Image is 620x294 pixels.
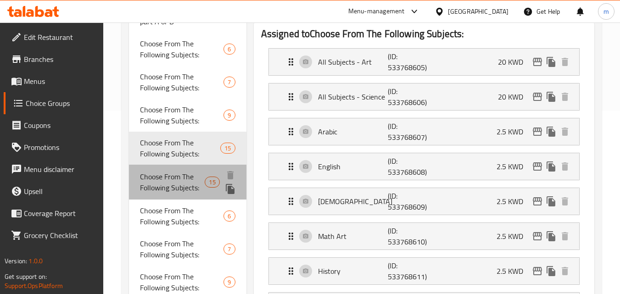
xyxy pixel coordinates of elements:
[269,223,579,250] div: Expand
[261,184,587,219] li: Expand
[558,264,572,278] button: delete
[269,258,579,284] div: Expand
[261,79,587,114] li: Expand
[4,114,104,136] a: Coupons
[531,55,544,69] button: edit
[558,90,572,104] button: delete
[388,51,435,73] p: (ID: 533768605)
[544,90,558,104] button: duplicate
[224,78,235,87] span: 7
[318,266,388,277] p: History
[497,126,531,137] p: 2.5 KWD
[129,66,246,99] div: Choose From The Following Subjects:7
[318,126,388,137] p: Arabic
[4,136,104,158] a: Promotions
[205,177,219,188] div: Choices
[224,245,235,254] span: 7
[129,99,246,132] div: Choose From The Following Subjects:9
[497,161,531,172] p: 2.5 KWD
[24,76,96,87] span: Menus
[497,231,531,242] p: 2.5 KWD
[388,155,435,178] p: (ID: 533768608)
[129,33,246,66] div: Choose From The Following Subjects:6
[129,200,246,233] div: Choose From The Following Subjects:6
[140,205,223,227] span: Choose From The Following Subjects:
[24,54,96,65] span: Branches
[269,83,579,110] div: Expand
[544,125,558,139] button: duplicate
[140,171,205,193] span: Choose From The Following Subjects:
[558,160,572,173] button: delete
[224,111,235,120] span: 9
[4,48,104,70] a: Branches
[140,137,220,159] span: Choose From The Following Subjects:
[261,149,587,184] li: Expand
[498,56,531,67] p: 20 KWD
[24,208,96,219] span: Coverage Report
[4,158,104,180] a: Menu disclaimer
[558,229,572,243] button: delete
[24,186,96,197] span: Upsell
[497,266,531,277] p: 2.5 KWD
[531,229,544,243] button: edit
[221,144,235,153] span: 15
[224,278,235,287] span: 9
[140,271,223,293] span: Choose From The Following Subjects:
[24,120,96,131] span: Coupons
[531,125,544,139] button: edit
[388,225,435,247] p: (ID: 533768610)
[558,125,572,139] button: delete
[5,271,47,283] span: Get support on:
[531,194,544,208] button: edit
[223,44,235,55] div: Choices
[223,182,237,196] button: duplicate
[531,160,544,173] button: edit
[223,168,237,182] button: delete
[269,49,579,75] div: Expand
[261,219,587,254] li: Expand
[24,142,96,153] span: Promotions
[269,118,579,145] div: Expand
[24,164,96,175] span: Menu disclaimer
[140,238,223,260] span: Choose From The Following Subjects:
[318,91,388,102] p: All Subjects - Science
[224,212,235,221] span: 6
[4,180,104,202] a: Upsell
[5,280,63,292] a: Support.OpsPlatform
[223,244,235,255] div: Choices
[223,77,235,88] div: Choices
[269,153,579,180] div: Expand
[603,6,609,17] span: m
[498,91,531,102] p: 20 KWD
[318,196,388,207] p: [DEMOGRAPHIC_DATA]
[4,202,104,224] a: Coverage Report
[348,6,405,17] div: Menu-management
[261,254,587,288] li: Expand
[4,224,104,246] a: Grocery Checklist
[26,98,96,109] span: Choice Groups
[544,264,558,278] button: duplicate
[140,104,223,126] span: Choose From The Following Subjects:
[544,160,558,173] button: duplicate
[531,264,544,278] button: edit
[388,121,435,143] p: (ID: 533768607)
[318,231,388,242] p: Math Art
[269,188,579,215] div: Expand
[318,56,388,67] p: All Subjects - Art
[261,44,587,79] li: Expand
[24,32,96,43] span: Edit Restaurant
[223,110,235,121] div: Choices
[4,70,104,92] a: Menus
[4,26,104,48] a: Edit Restaurant
[223,277,235,288] div: Choices
[497,196,531,207] p: 2.5 KWD
[140,5,223,27] span: Choose from the required part A or B
[4,92,104,114] a: Choice Groups
[544,229,558,243] button: duplicate
[140,38,223,60] span: Choose From The Following Subjects:
[558,55,572,69] button: delete
[558,194,572,208] button: delete
[140,71,223,93] span: Choose From The Following Subjects:
[261,114,587,149] li: Expand
[129,132,246,165] div: Choose From The Following Subjects:15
